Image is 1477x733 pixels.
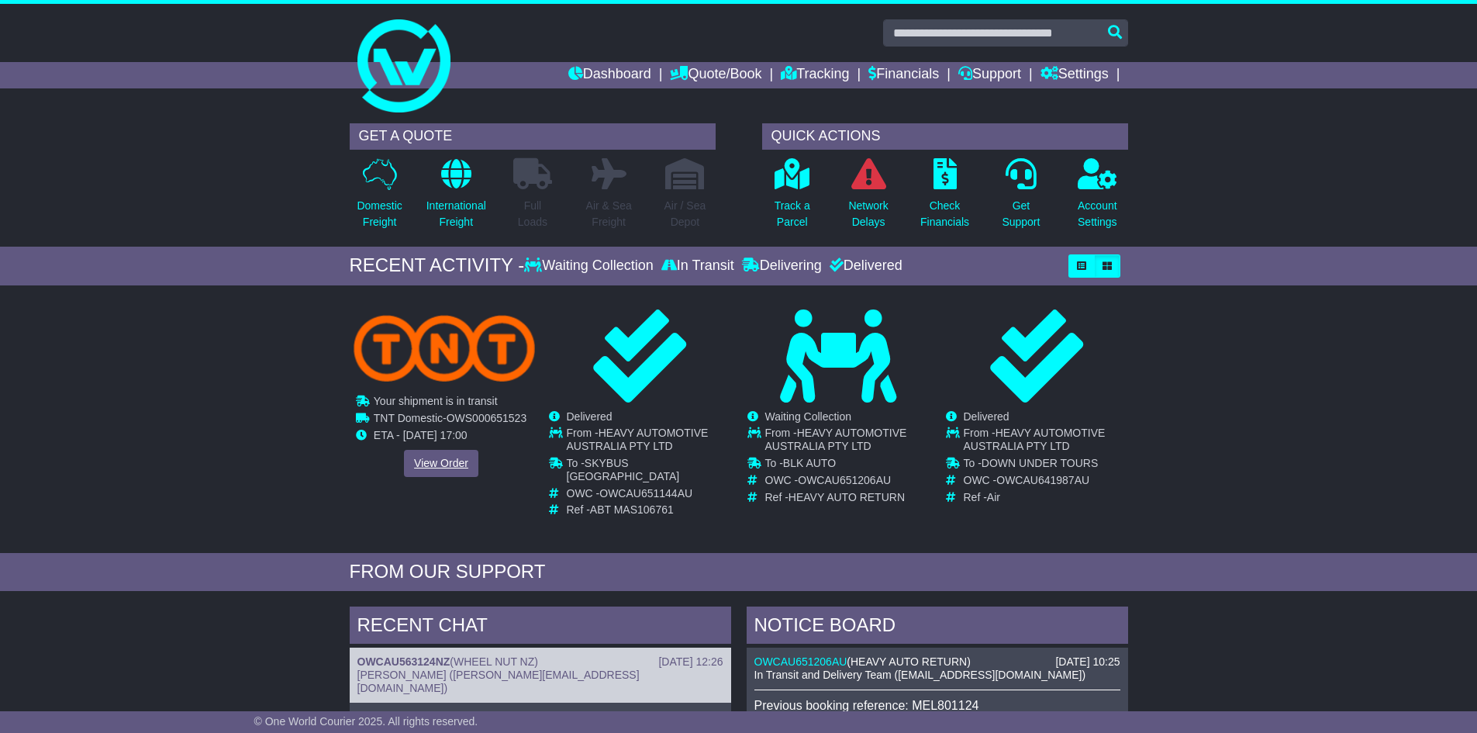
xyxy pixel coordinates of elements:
td: OWC - [964,474,1127,491]
a: Dashboard [568,62,651,88]
a: OWCAU563124NZ [357,655,450,668]
span: HEAVY AUTOMOTIVE AUSTRALIA PTY LTD [567,427,709,452]
p: Network Delays [848,198,888,230]
a: AccountSettings [1077,157,1118,239]
a: Quote/Book [670,62,761,88]
td: OWC - [567,487,730,504]
a: NetworkDelays [847,157,889,239]
a: DomesticFreight [356,157,402,239]
p: Track a Parcel [775,198,810,230]
span: OWCAU641987AU [996,474,1089,486]
div: Delivering [738,258,826,275]
span: Delivered [567,410,613,423]
div: QUICK ACTIONS [762,123,1128,150]
td: To - [765,457,929,474]
span: HEAVY AUTOMOTIVE AUSTRALIA PTY LTD [765,427,907,452]
span: OWCAU651144AU [599,487,692,500]
a: OWCAU651206AU [754,655,847,668]
td: OWC - [765,474,929,491]
div: ( ) [754,655,1120,669]
p: Air & Sea Freight [586,198,632,230]
span: HEAVY AUTO RETURN [789,491,905,503]
div: GET A QUOTE [350,123,716,150]
a: Financials [868,62,939,88]
a: InternationalFreight [426,157,487,239]
a: Support [958,62,1021,88]
p: Get Support [1002,198,1040,230]
div: RECENT CHAT [350,607,731,648]
p: Account Settings [1078,198,1117,230]
div: RECENT ACTIVITY - [350,254,525,277]
td: Ref - [765,491,929,504]
span: [PERSON_NAME] ([PERSON_NAME][EMAIL_ADDRESS][DOMAIN_NAME]) [357,669,640,694]
span: TNT Domestic [373,411,442,424]
span: DOWN UNDER TOURS [982,457,1098,469]
a: View Order [404,450,478,477]
p: Full Loads [513,198,552,230]
span: Waiting Collection [765,410,852,423]
span: Air [987,491,1000,503]
a: Tracking [781,62,849,88]
span: HEAVY AUTOMOTIVE AUSTRALIA PTY LTD [964,427,1106,452]
span: © One World Courier 2025. All rights reserved. [254,715,478,728]
span: WHEEL NUT NZ [454,655,534,668]
span: Delivered [964,410,1009,423]
div: [DATE] 12:26 [658,655,723,669]
span: OWS000651523 [446,411,526,424]
span: Your shipment is in transit [373,395,497,407]
span: In Transit and Delivery Team ([EMAIL_ADDRESS][DOMAIN_NAME]) [754,669,1086,681]
div: Delivered [826,258,902,275]
td: To - [964,457,1127,474]
td: Ref - [964,491,1127,504]
div: [DATE] 10:25 [1055,655,1120,669]
div: Waiting Collection [524,258,657,275]
div: In Transit [657,258,738,275]
td: From - [964,427,1127,457]
p: Domestic Freight [357,198,402,230]
div: ( ) [357,655,723,669]
p: Previous booking reference: MEL801124 [754,698,1120,713]
div: FROM OUR SUPPORT [350,561,1128,583]
td: - [373,411,526,428]
p: Check Financials [920,198,969,230]
div: NOTICE BOARD [747,607,1128,648]
td: Ref - [567,503,730,517]
p: Air / Sea Depot [664,198,706,230]
a: Settings [1040,62,1109,88]
p: International Freight [426,198,486,230]
td: To - [567,457,730,487]
span: HEAVY AUTO RETURN [851,655,967,668]
span: ETA - [DATE] 17:00 [373,428,467,441]
img: TNT_Domestic.png [353,315,534,382]
span: BLK AUTO [783,457,836,469]
td: From - [567,427,730,457]
span: OWCAU651206AU [798,474,891,486]
a: CheckFinancials [920,157,970,239]
a: Track aParcel [774,157,811,239]
span: ABT MAS106761 [590,503,674,516]
a: GetSupport [1001,157,1040,239]
span: SKYBUS [GEOGRAPHIC_DATA] [567,457,680,482]
td: From - [765,427,929,457]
